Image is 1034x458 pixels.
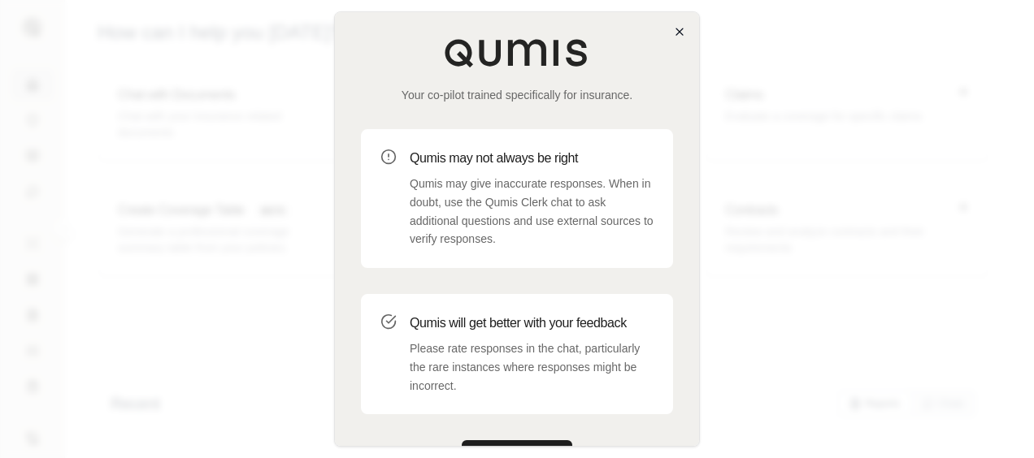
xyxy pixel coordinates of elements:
p: Qumis may give inaccurate responses. When in doubt, use the Qumis Clerk chat to ask additional qu... [410,175,654,248]
h3: Qumis will get better with your feedback [410,313,654,333]
p: Please rate responses in the chat, particularly the rare instances where responses might be incor... [410,339,654,395]
img: Qumis Logo [444,38,590,67]
p: Your co-pilot trained specifically for insurance. [361,87,673,103]
h3: Qumis may not always be right [410,149,654,168]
